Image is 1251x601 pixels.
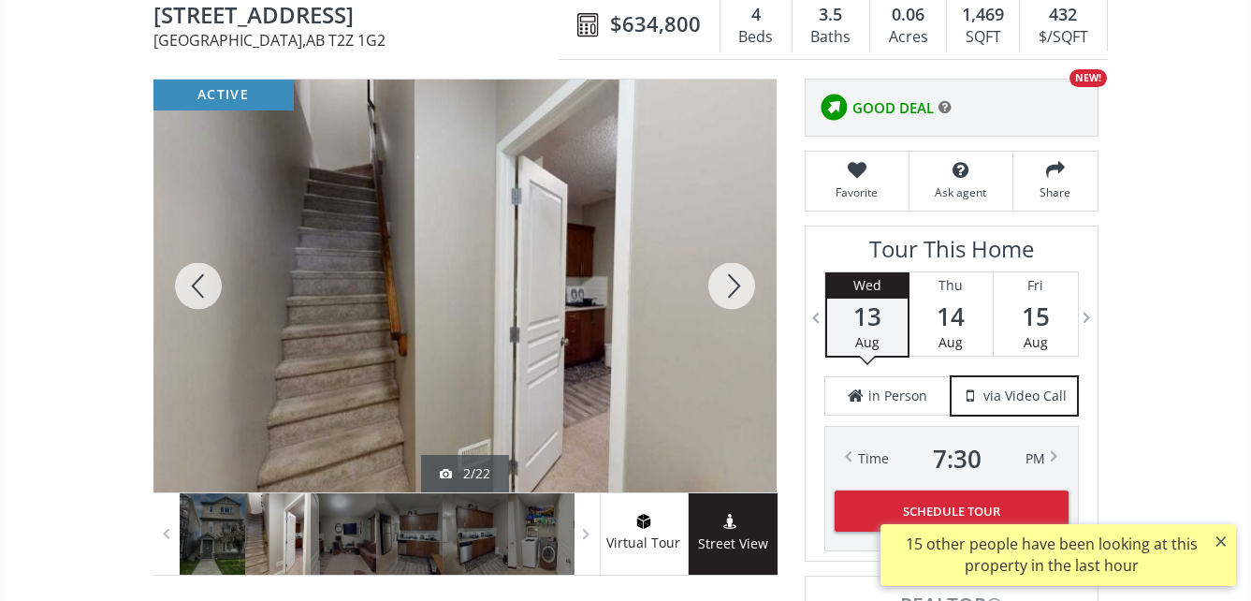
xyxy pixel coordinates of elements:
h3: Tour This Home [824,236,1079,271]
img: virtual tour icon [634,514,653,529]
div: 3.5 [802,3,860,27]
div: Fri [994,272,1078,299]
div: 15 other people have been looking at this property in the last hour [890,534,1213,577]
div: 216 New Brighton Grove SE Calgary, AB T2Z 1G2 - Photo 2 of 22 [153,80,777,492]
div: NEW! [1069,69,1107,87]
div: 4 [730,3,782,27]
span: $634,800 [610,9,701,38]
div: active [153,80,294,110]
span: Favorite [815,184,899,200]
span: in Person [868,387,927,405]
div: Thu [909,272,993,299]
span: 7 : 30 [933,446,982,472]
a: virtual tour iconVirtual Tour [600,493,689,575]
div: Baths [802,23,860,51]
div: Acres [880,23,937,51]
div: 432 [1029,3,1097,27]
button: × [1206,524,1236,558]
span: Virtual Tour [600,533,688,554]
span: Street View [689,534,778,555]
div: 0.06 [880,3,937,27]
div: $/SQFT [1029,23,1097,51]
span: Aug [1024,333,1048,351]
div: Wed [827,272,908,299]
span: 14 [909,303,993,330]
span: Aug [938,333,963,351]
span: GOOD DEAL [852,98,934,118]
img: rating icon [815,89,852,126]
span: 1,469 [962,3,1004,27]
span: Share [1023,184,1088,200]
span: 216 New Brighton Grove SE [153,3,554,32]
div: 2/22 [440,464,490,483]
span: via Video Call [983,387,1067,405]
span: 13 [827,303,908,330]
div: Beds [730,23,782,51]
button: Schedule Tour [835,491,1069,532]
span: [GEOGRAPHIC_DATA] , AB T2Z 1G2 [153,33,554,48]
span: 15 [994,303,1078,330]
span: Aug [855,333,880,351]
span: Ask agent [919,184,1003,200]
div: SQFT [956,23,1010,51]
div: Time PM [858,446,1045,472]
